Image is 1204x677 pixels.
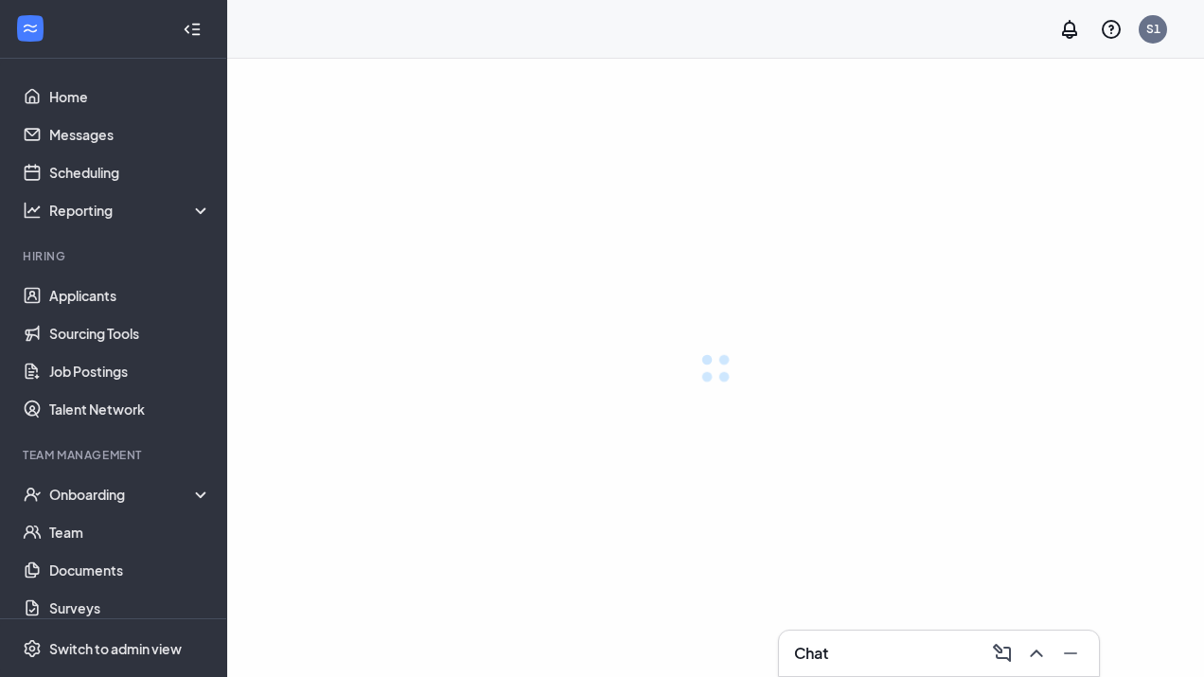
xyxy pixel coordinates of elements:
[183,20,202,39] svg: Collapse
[1100,18,1123,41] svg: QuestionInfo
[49,589,211,627] a: Surveys
[49,352,211,390] a: Job Postings
[794,643,828,664] h3: Chat
[23,447,207,463] div: Team Management
[23,485,42,504] svg: UserCheck
[49,276,211,314] a: Applicants
[49,314,211,352] a: Sourcing Tools
[49,551,211,589] a: Documents
[23,639,42,658] svg: Settings
[49,513,211,551] a: Team
[985,638,1016,668] button: ComposeMessage
[1025,642,1048,665] svg: ChevronUp
[1059,642,1082,665] svg: Minimize
[1146,21,1160,37] div: S1
[21,19,40,38] svg: WorkstreamLogo
[49,78,211,116] a: Home
[1053,638,1084,668] button: Minimize
[23,248,207,264] div: Hiring
[1019,638,1050,668] button: ChevronUp
[1058,18,1081,41] svg: Notifications
[49,153,211,191] a: Scheduling
[49,116,211,153] a: Messages
[23,201,42,220] svg: Analysis
[49,201,212,220] div: Reporting
[49,485,212,504] div: Onboarding
[991,642,1014,665] svg: ComposeMessage
[49,639,182,658] div: Switch to admin view
[49,390,211,428] a: Talent Network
